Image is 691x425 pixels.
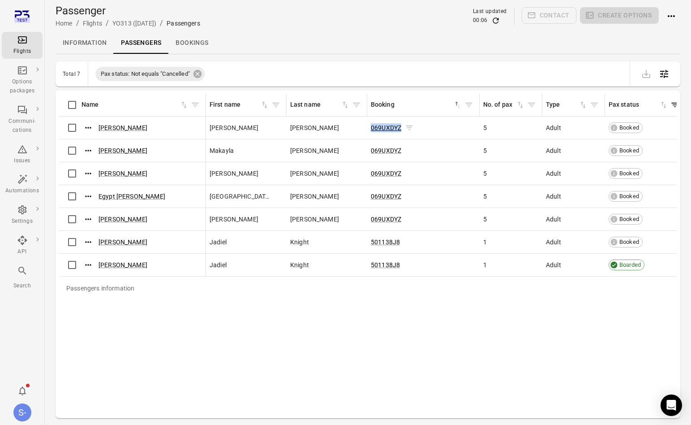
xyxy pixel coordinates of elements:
div: S- [13,403,31,421]
button: Sólberg - AviLabs [10,400,35,425]
a: [PERSON_NAME] [99,147,147,154]
span: Knight [290,238,309,247]
span: Filter by last name [350,98,363,112]
a: API [2,232,43,259]
a: Information [56,32,114,54]
button: Filter by type [588,98,601,112]
span: Knight [290,260,309,269]
span: Booked [616,192,642,201]
span: Last name [290,100,350,110]
span: 5 [483,169,487,178]
div: Name [82,100,180,110]
li: / [76,18,79,29]
span: Jadiel [210,238,227,247]
span: 5 [483,123,487,132]
span: No. of pax [483,100,525,110]
div: Booking [371,100,453,110]
button: Refresh data [491,16,500,25]
div: Sort by first name in ascending order [210,100,269,110]
div: Local navigation [56,32,680,54]
div: Passengers [167,19,200,28]
a: [PERSON_NAME] [99,170,147,177]
span: [PERSON_NAME] [290,192,339,201]
div: Open Intercom Messenger [661,395,682,416]
span: 5 [483,146,487,155]
span: Please make a selection to export [637,69,655,78]
a: Bookings [168,32,215,54]
div: Search [5,282,39,291]
div: Flights [5,47,39,56]
div: Communi-cations [5,117,39,135]
button: Actions [82,258,95,272]
a: [PERSON_NAME] [99,216,147,223]
div: Sort by last name in ascending order [290,100,350,110]
div: Sort by pax status in ascending order [609,100,668,110]
div: Issues [5,156,39,165]
div: Pax status: Not equals "Cancelled" [95,67,205,81]
span: Please make a selection to create communications [522,7,577,25]
a: 069UXDYZ [371,193,401,200]
a: 069UXDYZ [371,124,401,131]
a: [PERSON_NAME] [99,261,147,269]
a: 069UXDYZ [371,170,401,177]
div: Options packages [5,78,39,95]
li: / [106,18,109,29]
button: Actions [82,167,95,180]
span: [PERSON_NAME] [210,123,258,132]
span: Booked [616,124,642,132]
button: Actions [82,121,95,134]
a: YO313 ([DATE]) [112,20,156,27]
a: Automations [2,171,43,198]
span: Booked [616,147,642,155]
span: Adult [546,260,561,269]
button: Actions [82,212,95,226]
a: Passengers [114,32,168,54]
a: Communi-cations [2,102,43,138]
button: Filter by name [189,98,202,112]
h1: Passenger [56,4,200,18]
div: Sort by booking in descending order [371,100,462,110]
span: Makayla [210,146,234,155]
a: Issues [2,141,43,168]
button: Actions [82,144,95,157]
button: Filter by first name [269,98,283,112]
span: 1 [483,238,487,247]
span: First name [210,100,269,110]
div: Automations [5,186,39,195]
span: Filter by pax status [668,98,682,112]
a: 069UXDYZ [371,147,401,154]
div: 00:06 [473,16,488,25]
button: Notifications [13,382,31,400]
a: 501138J8 [371,261,400,269]
span: 5 [483,215,487,224]
div: Pax status [609,100,659,110]
a: Settings [2,202,43,229]
span: Adult [546,192,561,201]
span: Adult [546,146,561,155]
span: Booking [371,100,462,110]
button: Actions [82,235,95,249]
span: [PERSON_NAME] [210,169,258,178]
span: Adult [546,123,561,132]
span: Please make a selection to create an option package [580,7,659,25]
a: Flights [2,32,43,59]
li: / [160,18,163,29]
button: Actions [82,190,95,203]
span: Booked [616,238,642,247]
div: Sort by name in ascending order [82,100,189,110]
div: API [5,247,39,256]
a: [PERSON_NAME] [99,239,147,246]
div: No. of pax [483,100,516,110]
span: [PERSON_NAME] [210,215,258,224]
button: Open table configuration [655,65,673,83]
button: Filter by booking [462,98,476,112]
span: Booked [616,215,642,224]
div: Sort by type in ascending order [546,100,588,110]
span: [PERSON_NAME] [290,123,339,132]
div: Type [546,100,579,110]
button: Actions [662,7,680,25]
